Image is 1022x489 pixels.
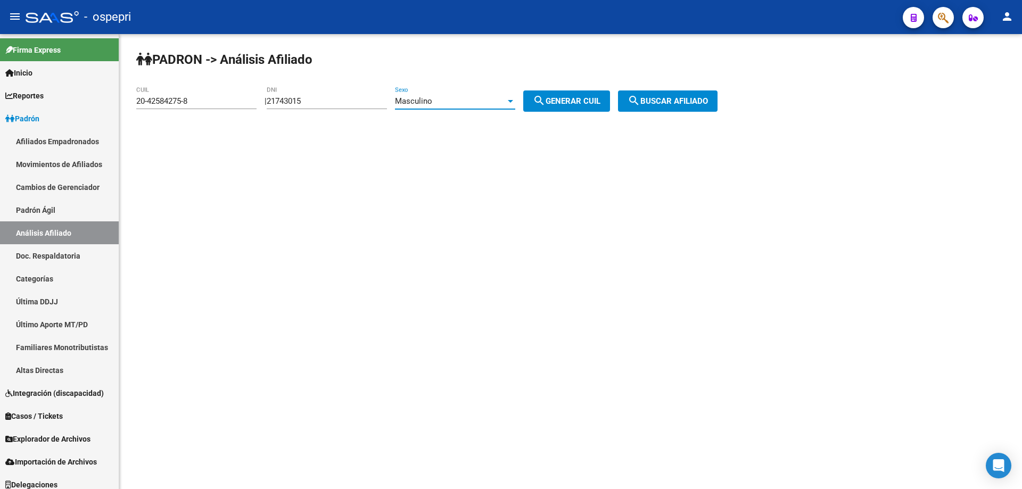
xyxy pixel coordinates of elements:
[84,5,131,29] span: - ospepri
[533,96,600,106] span: Generar CUIL
[9,10,21,23] mat-icon: menu
[5,113,39,125] span: Padrón
[5,433,90,445] span: Explorador de Archivos
[533,94,546,107] mat-icon: search
[628,96,708,106] span: Buscar afiliado
[136,52,312,67] strong: PADRON -> Análisis Afiliado
[5,90,44,102] span: Reportes
[523,90,610,112] button: Generar CUIL
[395,96,432,106] span: Masculino
[618,90,718,112] button: Buscar afiliado
[628,94,640,107] mat-icon: search
[5,44,61,56] span: Firma Express
[5,387,104,399] span: Integración (discapacidad)
[5,67,32,79] span: Inicio
[265,96,618,106] div: |
[1001,10,1013,23] mat-icon: person
[5,456,97,468] span: Importación de Archivos
[5,410,63,422] span: Casos / Tickets
[986,453,1011,478] div: Open Intercom Messenger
